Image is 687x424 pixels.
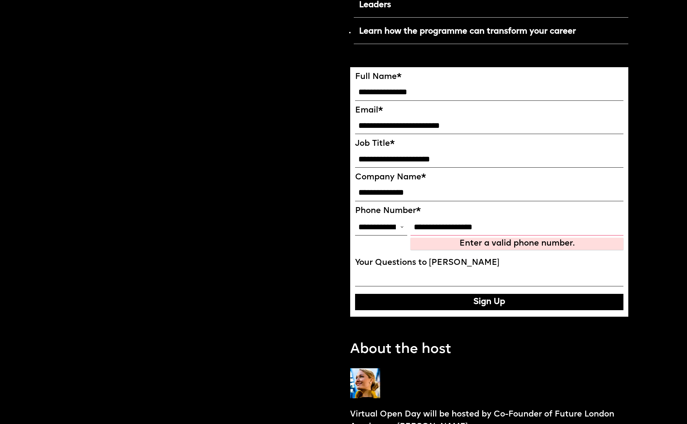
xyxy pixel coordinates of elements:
[359,27,576,36] strong: Learn how the programme can transform your career
[412,239,622,249] div: Enter a valid phone number.
[355,294,624,310] button: Sign Up
[355,206,624,216] label: Phone Number
[350,340,451,359] p: About the host
[355,173,624,182] label: Company Name
[355,139,624,149] label: Job Title
[355,258,624,268] label: Your Questions to [PERSON_NAME]
[355,72,624,82] label: Full Name
[355,106,624,115] label: Email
